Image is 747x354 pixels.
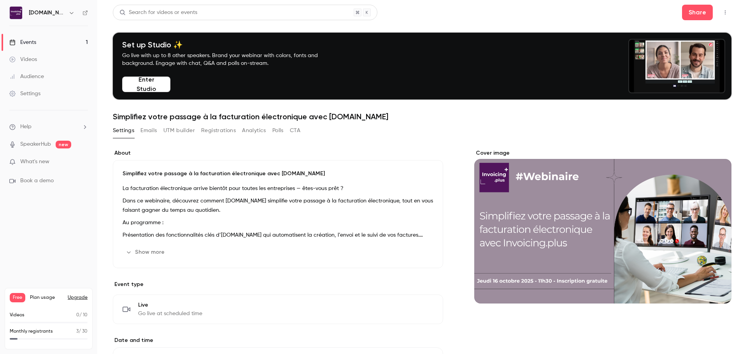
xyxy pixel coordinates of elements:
button: Enter Studio [122,77,170,92]
span: 3 [76,329,79,334]
p: La facturation électronique arrive bientôt pour toutes les entreprises — êtes-vous prêt ? [123,184,433,193]
p: Dans ce webinaire, découvrez comment [DOMAIN_NAME] simplifie votre passage à la facturation élect... [123,196,433,215]
span: Plan usage [30,295,63,301]
p: Event type [113,281,443,288]
a: SpeakerHub [20,140,51,148]
div: Search for videos or events [119,9,197,17]
section: Cover image [474,149,731,303]
span: Book a demo [20,177,54,185]
label: About [113,149,443,157]
div: Events [9,38,36,46]
p: Simplifiez votre passage à la facturation électronique avec [DOMAIN_NAME] [123,170,433,178]
button: Settings [113,124,134,137]
p: / 30 [76,328,88,335]
span: Go live at scheduled time [138,310,202,317]
button: Emails [140,124,157,137]
p: / 10 [76,312,88,319]
span: Free [10,293,25,302]
p: Go live with up to 8 other speakers. Brand your webinar with colors, fonts and background. Engage... [122,52,336,67]
button: Show more [123,246,169,258]
button: Upgrade [68,295,88,301]
p: Au programme : [123,218,433,227]
span: What's new [20,158,49,166]
label: Cover image [474,149,731,157]
button: Registrations [201,124,236,137]
h1: Simplifiez votre passage à la facturation électronique avec [DOMAIN_NAME] [113,112,731,121]
p: Présentation des fonctionnalités clés d’[DOMAIN_NAME] qui automatisent la création, l’envoi et le... [123,230,433,240]
h6: [DOMAIN_NAME] [29,9,65,17]
h4: Set up Studio ✨ [122,40,336,49]
label: Date and time [113,337,443,344]
button: Analytics [242,124,266,137]
span: 0 [76,313,79,317]
img: Invoicing.plus [10,7,22,19]
div: Audience [9,73,44,80]
button: CTA [290,124,300,137]
p: Monthly registrants [10,328,53,335]
li: help-dropdown-opener [9,123,88,131]
button: UTM builder [163,124,195,137]
p: Videos [10,312,25,319]
div: Settings [9,90,40,98]
button: Share [682,5,713,20]
span: new [56,141,71,148]
span: Live [138,301,202,309]
span: Help [20,123,32,131]
button: Polls [272,124,284,137]
div: Videos [9,56,37,63]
